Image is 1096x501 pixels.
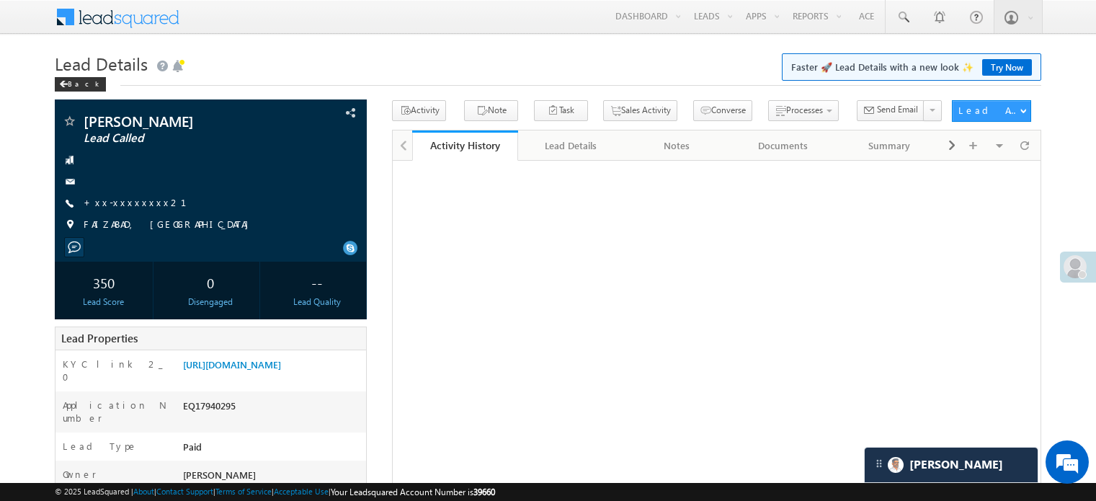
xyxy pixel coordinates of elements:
[857,100,925,121] button: Send Email
[982,59,1032,76] a: Try Now
[183,358,281,371] a: [URL][DOMAIN_NAME]
[888,457,904,473] img: Carter
[837,130,943,161] a: Summary
[423,138,507,152] div: Activity History
[84,114,277,128] span: [PERSON_NAME]
[909,458,1003,471] span: Carter
[331,487,495,497] span: Your Leadsquared Account Number is
[179,440,366,460] div: Paid
[958,104,1020,117] div: Lead Actions
[877,103,918,116] span: Send Email
[412,130,518,161] a: Activity History
[768,100,839,121] button: Processes
[636,137,718,154] div: Notes
[693,100,752,121] button: Converse
[84,218,256,232] span: FAIZABAD, [GEOGRAPHIC_DATA]
[55,52,148,75] span: Lead Details
[603,100,677,121] button: Sales Activity
[625,130,731,161] a: Notes
[58,269,149,296] div: 350
[742,137,824,154] div: Documents
[473,487,495,497] span: 39660
[63,468,97,481] label: Owner
[133,487,154,496] a: About
[731,130,837,161] a: Documents
[183,469,256,481] span: [PERSON_NAME]
[165,269,256,296] div: 0
[464,100,518,121] button: Note
[61,331,138,345] span: Lead Properties
[530,137,611,154] div: Lead Details
[534,100,588,121] button: Task
[786,105,823,115] span: Processes
[274,487,329,496] a: Acceptable Use
[55,76,113,89] a: Back
[84,196,204,208] a: +xx-xxxxxxxx21
[215,487,272,496] a: Terms of Service
[63,440,138,453] label: Lead Type
[864,447,1038,483] div: carter-dragCarter[PERSON_NAME]
[272,269,362,296] div: --
[392,100,446,121] button: Activity
[55,485,495,499] span: © 2025 LeadSquared | | | | |
[952,100,1031,122] button: Lead Actions
[849,137,930,154] div: Summary
[179,399,366,419] div: EQ17940295
[55,77,106,92] div: Back
[63,399,168,425] label: Application Number
[791,60,1032,74] span: Faster 🚀 Lead Details with a new look ✨
[156,487,213,496] a: Contact Support
[165,296,256,309] div: Disengaged
[518,130,624,161] a: Lead Details
[63,358,168,383] label: KYC link 2_0
[58,296,149,309] div: Lead Score
[873,458,885,469] img: carter-drag
[84,131,277,146] span: Lead Called
[272,296,362,309] div: Lead Quality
